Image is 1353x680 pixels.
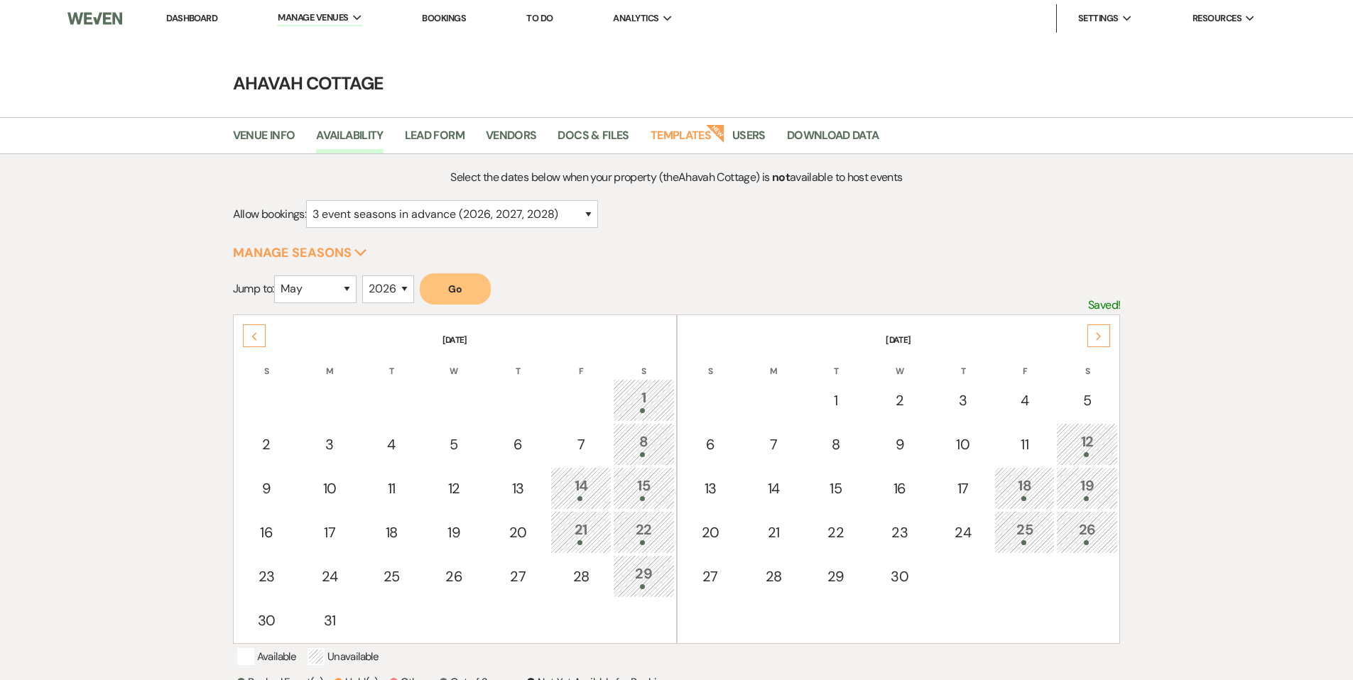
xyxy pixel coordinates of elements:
[308,610,352,631] div: 31
[679,348,742,378] th: S
[687,478,734,499] div: 13
[621,431,667,457] div: 8
[621,475,667,501] div: 15
[431,522,477,543] div: 19
[494,566,542,587] div: 27
[751,522,795,543] div: 21
[494,478,542,499] div: 13
[813,390,859,411] div: 1
[940,390,985,411] div: 3
[243,566,290,587] div: 23
[994,348,1055,378] th: F
[687,434,734,455] div: 6
[687,522,734,543] div: 20
[243,610,290,631] div: 30
[940,434,985,455] div: 10
[278,11,348,25] span: Manage Venues
[494,434,542,455] div: 6
[308,648,379,665] p: Unavailable
[308,434,352,455] div: 3
[751,566,795,587] div: 28
[743,348,803,378] th: M
[494,522,542,543] div: 20
[423,348,485,378] th: W
[344,168,1009,187] p: Select the dates below when your property (the Ahavah Cottage ) is available to host events
[487,348,550,378] th: T
[237,648,296,665] p: Available
[308,566,352,587] div: 24
[813,522,859,543] div: 22
[558,475,603,501] div: 14
[1064,390,1110,411] div: 5
[876,478,923,499] div: 16
[732,126,766,153] a: Users
[486,126,537,153] a: Vendors
[233,281,274,296] span: Jump to:
[405,126,464,153] a: Lead Form
[1064,519,1110,545] div: 26
[235,317,675,346] th: [DATE]
[1002,475,1047,501] div: 18
[308,522,352,543] div: 17
[165,71,1188,96] h4: Ahavah Cottage
[166,12,217,24] a: Dashboard
[1078,11,1119,26] span: Settings
[369,478,414,499] div: 11
[420,273,491,305] button: Go
[621,519,667,545] div: 22
[431,434,477,455] div: 5
[613,11,658,26] span: Analytics
[369,434,414,455] div: 4
[243,478,290,499] div: 9
[558,126,629,153] a: Docs & Files
[431,478,477,499] div: 12
[687,566,734,587] div: 27
[526,12,553,24] a: To Do
[621,387,667,413] div: 1
[651,126,711,153] a: Templates
[369,566,414,587] div: 25
[1002,390,1047,411] div: 4
[805,348,866,378] th: T
[705,123,725,143] strong: New
[613,348,675,378] th: S
[751,434,795,455] div: 7
[300,348,360,378] th: M
[308,478,352,499] div: 10
[422,12,466,24] a: Bookings
[1056,348,1118,378] th: S
[1064,431,1110,457] div: 12
[316,126,383,153] a: Availability
[1088,296,1120,314] p: Saved!
[243,434,290,455] div: 2
[751,478,795,499] div: 14
[362,348,422,378] th: T
[876,522,923,543] div: 23
[558,434,603,455] div: 7
[558,566,603,587] div: 28
[558,519,603,545] div: 21
[679,317,1119,346] th: [DATE]
[813,478,859,499] div: 15
[1002,434,1047,455] div: 11
[868,348,931,378] th: W
[550,348,611,378] th: F
[940,478,985,499] div: 17
[940,522,985,543] div: 24
[1064,475,1110,501] div: 19
[813,566,859,587] div: 29
[235,348,298,378] th: S
[233,126,295,153] a: Venue Info
[243,522,290,543] div: 16
[772,170,790,185] strong: not
[876,390,923,411] div: 2
[876,434,923,455] div: 9
[1002,519,1047,545] div: 25
[933,348,993,378] th: T
[233,246,367,259] button: Manage Seasons
[431,566,477,587] div: 26
[621,563,667,589] div: 29
[1192,11,1241,26] span: Resources
[369,522,414,543] div: 18
[233,207,306,221] span: Allow bookings:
